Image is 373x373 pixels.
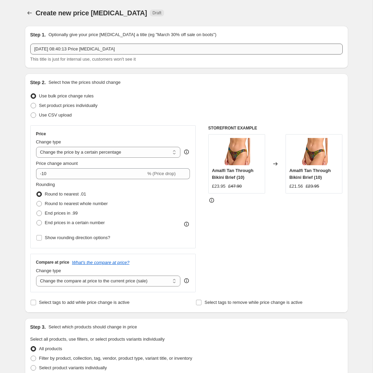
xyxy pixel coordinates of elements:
span: Filter by product, collection, tag, vendor, product type, variant title, or inventory [39,356,192,361]
span: £21.56 [289,184,303,189]
div: help [183,149,190,155]
span: Price change amount [36,161,78,166]
button: Price change jobs [25,8,34,18]
h2: Step 3. [30,324,46,330]
span: This title is just for internal use, customers won't see it [30,57,136,62]
span: End prices in a certain number [45,220,105,225]
span: Round to nearest .01 [45,191,86,197]
span: Select tags to remove while price change is active [205,300,303,305]
span: Amalfi Tan Through Bikini Brief (10) [289,168,331,180]
span: Use CSV upload [39,112,72,118]
p: Select how the prices should change [48,79,120,86]
span: End prices in .99 [45,211,78,216]
p: Optionally give your price [MEDICAL_DATA] a title (eg "March 30% off sale on boots") [48,31,216,38]
span: Set product prices individually [39,103,98,108]
input: -15 [36,168,146,179]
span: Draft [152,10,161,16]
h3: Compare at price [36,260,69,265]
span: Select product variants individually [39,365,107,370]
img: Amalfi_Bikini_Brief_Thumb_9fb1bf4b-b581-4e46-a8aa-a6128650d20a_80x.jpg [301,138,328,165]
img: Amalfi_Bikini_Brief_Thumb_9fb1bf4b-b581-4e46-a8aa-a6128650d20a_80x.jpg [223,138,250,165]
span: % (Price drop) [147,171,176,176]
div: help [183,277,190,284]
h2: Step 2. [30,79,46,86]
h3: Price [36,131,46,137]
span: Amalfi Tan Through Bikini Brief (10) [212,168,254,180]
span: Use bulk price change rules [39,93,94,98]
p: Select which products should change in price [48,324,137,330]
h6: STOREFRONT EXAMPLE [208,125,343,131]
h2: Step 1. [30,31,46,38]
span: Select all products, use filters, or select products variants individually [30,337,165,342]
button: What's the compare at price? [72,260,130,265]
span: £47.90 [228,184,242,189]
span: Create new price [MEDICAL_DATA] [36,9,147,17]
span: Round to nearest whole number [45,201,108,206]
span: £23.95 [306,184,319,189]
span: All products [39,346,62,351]
span: £23.95 [212,184,226,189]
input: 30% off holiday sale [30,44,343,55]
span: Select tags to add while price change is active [39,300,130,305]
span: Change type [36,139,61,144]
span: Show rounding direction options? [45,235,110,240]
span: Change type [36,268,61,273]
span: Rounding [36,182,55,187]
